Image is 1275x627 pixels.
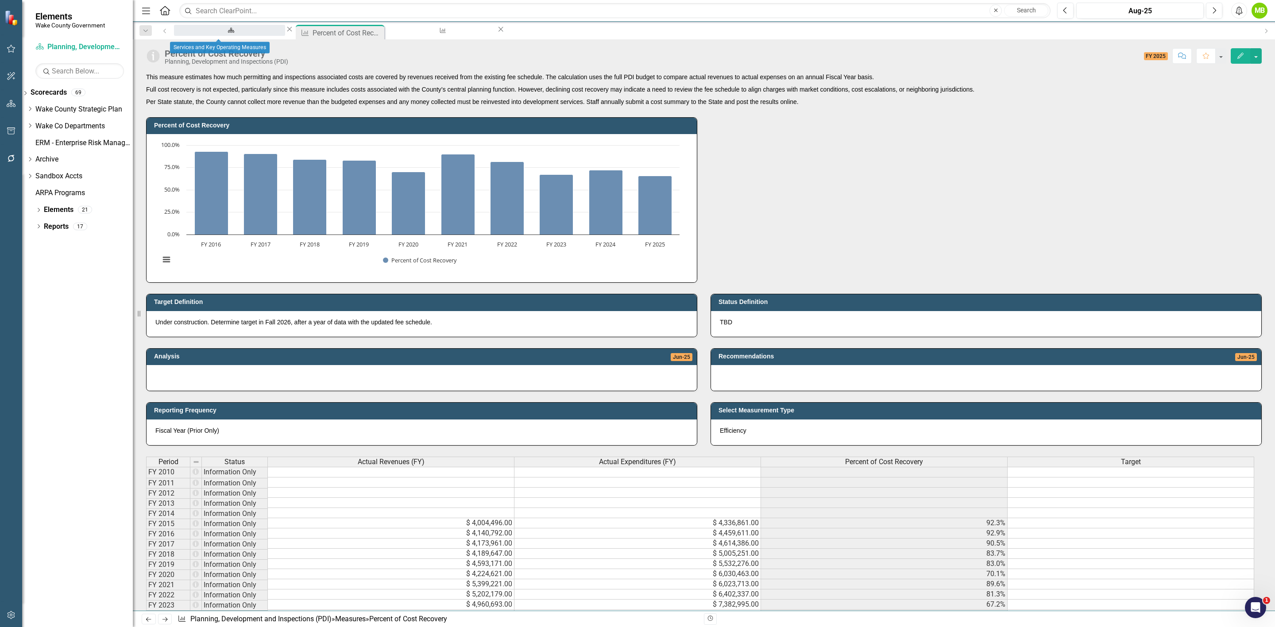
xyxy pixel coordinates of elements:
span: Search [1017,7,1036,14]
h3: Select Measurement Type [719,407,1257,414]
div: Percent of Cost Recovery [369,615,447,623]
td: FY 2023 [146,600,190,611]
span: Elements [35,11,105,22]
td: 81.3% [761,589,1008,600]
img: nU6t1jrLEXUPLCEEzs7Odtv4b2o+n1ulFIwxORc6d3U6HYxGo1YZfWuYfyGt9S8mpbz43yAA8Pr6+vsPq0W1tkaCBBIAAAAAS... [192,561,199,568]
a: Draft: Number of Building Inspections [386,25,496,36]
path: FY 2024, 71.82409521. Percent of Cost Recovery. [589,170,623,235]
td: FY 2014 [146,509,190,519]
td: Information Only [202,590,268,600]
img: nU6t1jrLEXUPLCEEzs7Odtv4b2o+n1ulFIwxORc6d3U6HYxGo1YZfWuYfyGt9S8mpbz43yAA8Pr6+vsPq0W1tkaCBBIAAAAAS... [192,581,199,588]
path: FY 2023, 67.19079452. Percent of Cost Recovery. [540,175,573,235]
a: Elements [44,205,73,215]
td: 89.6% [761,579,1008,589]
td: Information Only [202,509,268,519]
a: Sandbox Accts [35,171,133,181]
span: Jun-25 [1235,353,1257,361]
div: Percent of Cost Recovery [165,49,288,58]
td: $ 5,005,251.00 [514,549,761,559]
img: nU6t1jrLEXUPLCEEzs7Odtv4b2o+n1ulFIwxORc6d3U6HYxGo1YZfWuYfyGt9S8mpbz43yAA8Pr6+vsPq0W1tkaCBBIAAAAAS... [192,510,199,517]
p: Per State statute, the County cannot collect more revenue than the budgeted expenses and any mone... [146,96,1262,106]
td: 70.1% [761,569,1008,579]
img: nU6t1jrLEXUPLCEEzs7Odtv4b2o+n1ulFIwxORc6d3U6HYxGo1YZfWuYfyGt9S8mpbz43yAA8Pr6+vsPq0W1tkaCBBIAAAAAS... [192,489,199,496]
h3: Recommendations [719,353,1106,360]
text: FY 2024 [595,240,616,248]
button: Show Percent of Cost Recovery [383,257,457,264]
td: $ 4,459,611.00 [514,528,761,539]
path: FY 2020, 70.05467076. Percent of Cost Recovery. [392,172,425,235]
a: Planning, Development and Inspections (PDI) [35,42,124,52]
span: FY 2025 [1144,52,1168,60]
img: nU6t1jrLEXUPLCEEzs7Odtv4b2o+n1ulFIwxORc6d3U6HYxGo1YZfWuYfyGt9S8mpbz43yAA8Pr6+vsPq0W1tkaCBBIAAAAAS... [192,601,199,608]
text: FY 2022 [497,240,517,248]
text: FY 2020 [398,240,418,248]
td: Information Only [202,560,268,570]
td: FY 2013 [146,499,190,509]
td: Information Only [202,570,268,580]
p: TBD [720,318,1252,327]
small: Wake County Government [35,22,105,29]
td: $ 4,960,693.00 [268,600,514,610]
text: 0.0% [167,230,180,238]
a: Archive [35,154,133,165]
div: Percent of Cost Recovery [313,27,382,38]
img: 8DAGhfEEPCf229AAAAAElFTkSuQmCC [193,458,200,465]
h3: Target Definition [154,299,692,305]
span: 1 [1263,597,1270,604]
td: $ 4,593,171.00 [268,559,514,569]
path: FY 2018, 83.70503297. Percent of Cost Recovery. [293,160,327,235]
td: $ 4,140,792.00 [268,528,514,539]
span: Percent of Cost Recovery [845,458,923,466]
img: ClearPoint Strategy [4,9,20,26]
button: View chart menu, Chart [160,254,173,266]
td: $ 6,076,210.00 [268,610,514,620]
td: FY 2024 [146,611,190,621]
span: Period [158,458,178,466]
td: Information Only [202,600,268,611]
a: Measures [335,615,366,623]
div: Services and Key Operating Measures [182,33,277,44]
td: FY 2017 [146,539,190,550]
div: Services and Key Operating Measures [170,42,270,54]
p: Under construction. Determine target in Fall 2026, after a year of data with the updated fee sche... [155,318,688,327]
text: 75.0% [164,163,180,171]
text: 100.0% [161,141,180,149]
img: nU6t1jrLEXUPLCEEzs7Odtv4b2o+n1ulFIwxORc6d3U6HYxGo1YZfWuYfyGt9S8mpbz43yAA8Pr6+vsPq0W1tkaCBBIAAAAAS... [192,571,199,578]
img: nU6t1jrLEXUPLCEEzs7Odtv4b2o+n1ulFIwxORc6d3U6HYxGo1YZfWuYfyGt9S8mpbz43yAA8Pr6+vsPq0W1tkaCBBIAAAAAS... [192,530,199,537]
text: FY 2023 [546,240,566,248]
div: 17 [73,223,87,230]
a: ERM - Enterprise Risk Management Plan [35,138,133,148]
td: FY 2015 [146,519,190,529]
a: Planning, Development and Inspections (PDI) [190,615,332,623]
div: Aug-25 [1079,6,1201,16]
td: $ 5,202,179.00 [268,589,514,600]
td: Information Only [202,529,268,539]
td: Information Only [202,489,268,499]
path: FY 2017, 90.4553932. Percent of Cost Recovery. [244,154,278,235]
a: ARPA Programs [35,188,133,198]
img: nU6t1jrLEXUPLCEEzs7Odtv4b2o+n1ulFIwxORc6d3U6HYxGo1YZfWuYfyGt9S8mpbz43yAA8Pr6+vsPq0W1tkaCBBIAAAAAS... [192,479,199,486]
td: $ 6,030,463.00 [514,569,761,579]
td: $ 7,382,995.00 [514,600,761,610]
td: FY 2020 [146,570,190,580]
img: Information Only [146,49,160,63]
input: Search Below... [35,63,124,79]
path: FY 2021, 89.63277301. Percent of Cost Recovery. [441,154,475,235]
td: $ 4,336,861.00 [514,518,761,528]
img: nU6t1jrLEXUPLCEEzs7Odtv4b2o+n1ulFIwxORc6d3U6HYxGo1YZfWuYfyGt9S8mpbz43yAA8Pr6+vsPq0W1tkaCBBIAAAAAS... [192,520,199,527]
img: nU6t1jrLEXUPLCEEzs7Odtv4b2o+n1ulFIwxORc6d3U6HYxGo1YZfWuYfyGt9S8mpbz43yAA8Pr6+vsPq0W1tkaCBBIAAAAAS... [192,591,199,598]
td: FY 2019 [146,560,190,570]
td: 71.8% [761,610,1008,620]
text: FY 2021 [448,240,467,248]
h3: Percent of Cost Recovery [154,122,692,129]
td: $ 6,023,713.00 [514,579,761,589]
text: 25.0% [164,208,180,215]
span: Efficiency [720,427,746,434]
text: FY 2019 [349,240,369,248]
td: Information Only [202,519,268,529]
h3: Analysis [154,353,446,360]
a: Services and Key Operating Measures [174,25,285,36]
div: » » [178,614,697,624]
td: Information Only [202,580,268,590]
button: MB [1252,3,1267,19]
